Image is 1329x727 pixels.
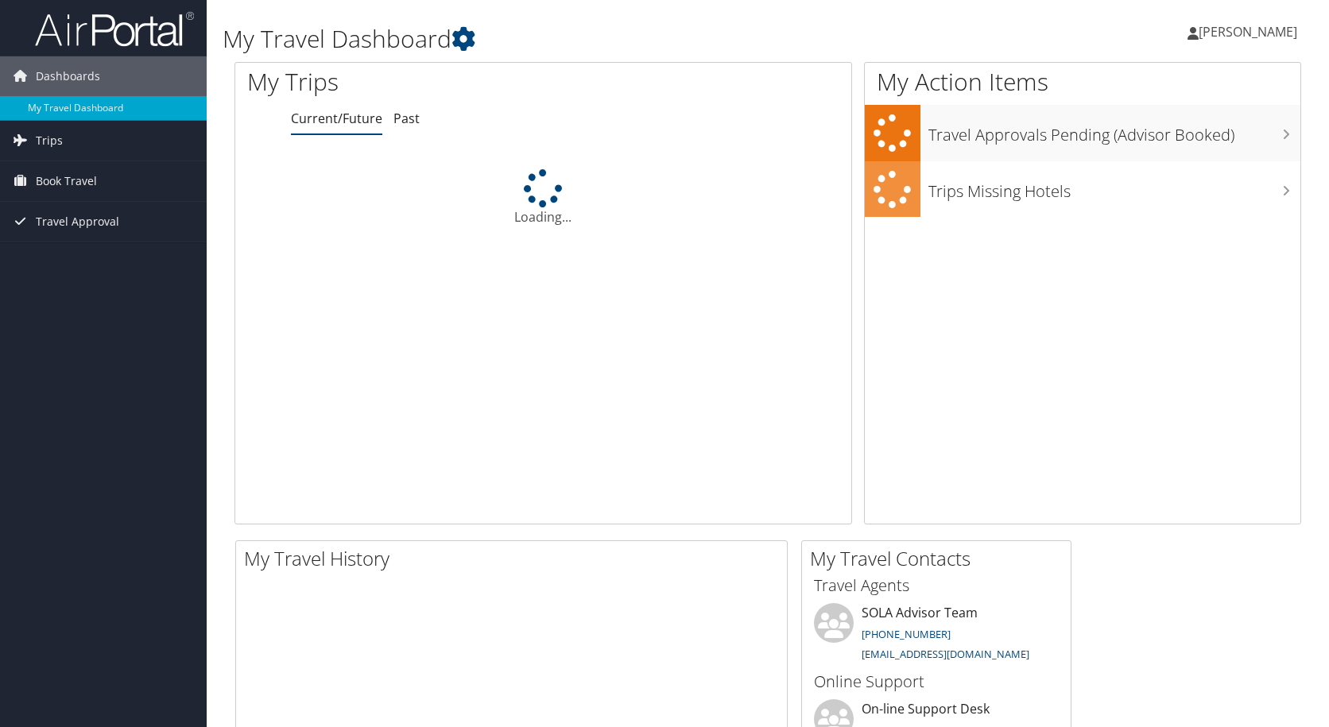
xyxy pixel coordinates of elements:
[865,65,1300,99] h1: My Action Items
[35,10,194,48] img: airportal-logo.png
[810,545,1071,572] h2: My Travel Contacts
[865,105,1300,161] a: Travel Approvals Pending (Advisor Booked)
[814,574,1059,597] h3: Travel Agents
[1199,23,1297,41] span: [PERSON_NAME]
[814,671,1059,693] h3: Online Support
[36,161,97,201] span: Book Travel
[36,56,100,96] span: Dashboards
[223,22,950,56] h1: My Travel Dashboard
[36,202,119,242] span: Travel Approval
[235,169,851,226] div: Loading...
[865,161,1300,218] a: Trips Missing Hotels
[393,110,420,127] a: Past
[928,116,1300,146] h3: Travel Approvals Pending (Advisor Booked)
[36,121,63,160] span: Trips
[806,603,1067,668] li: SOLA Advisor Team
[862,647,1029,661] a: [EMAIL_ADDRESS][DOMAIN_NAME]
[928,172,1300,203] h3: Trips Missing Hotels
[1188,8,1313,56] a: [PERSON_NAME]
[244,545,787,572] h2: My Travel History
[862,627,951,641] a: [PHONE_NUMBER]
[291,110,382,127] a: Current/Future
[247,65,583,99] h1: My Trips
